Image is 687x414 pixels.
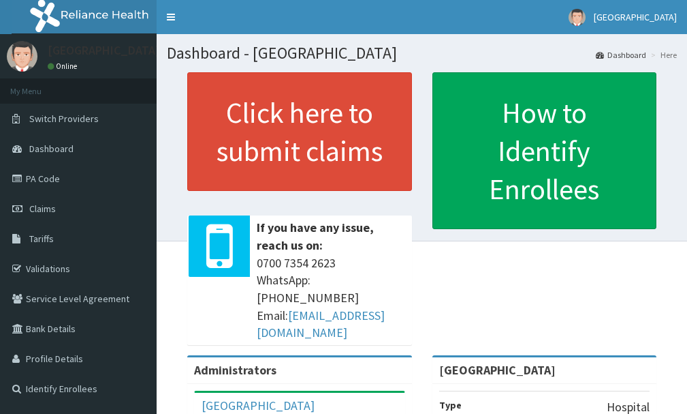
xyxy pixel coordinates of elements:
strong: [GEOGRAPHIC_DATA] [439,362,556,378]
span: Tariffs [29,233,54,245]
b: If you have any issue, reach us on: [257,220,374,253]
a: Dashboard [596,49,646,61]
a: [GEOGRAPHIC_DATA] [202,398,315,413]
img: User Image [569,9,586,26]
span: [GEOGRAPHIC_DATA] [594,11,677,23]
a: Online [48,61,80,71]
a: How to Identify Enrollees [432,72,657,229]
span: Claims [29,203,56,215]
h1: Dashboard - [GEOGRAPHIC_DATA] [167,44,677,62]
b: Administrators [194,362,276,378]
span: Dashboard [29,143,74,155]
p: [GEOGRAPHIC_DATA] [48,44,160,57]
span: Switch Providers [29,113,99,125]
a: [EMAIL_ADDRESS][DOMAIN_NAME] [257,308,385,341]
img: User Image [7,41,37,72]
a: Click here to submit claims [187,72,412,191]
li: Here [648,49,677,61]
span: 0700 7354 2623 WhatsApp: [PHONE_NUMBER] Email: [257,254,405,342]
b: Type [439,399,462,411]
